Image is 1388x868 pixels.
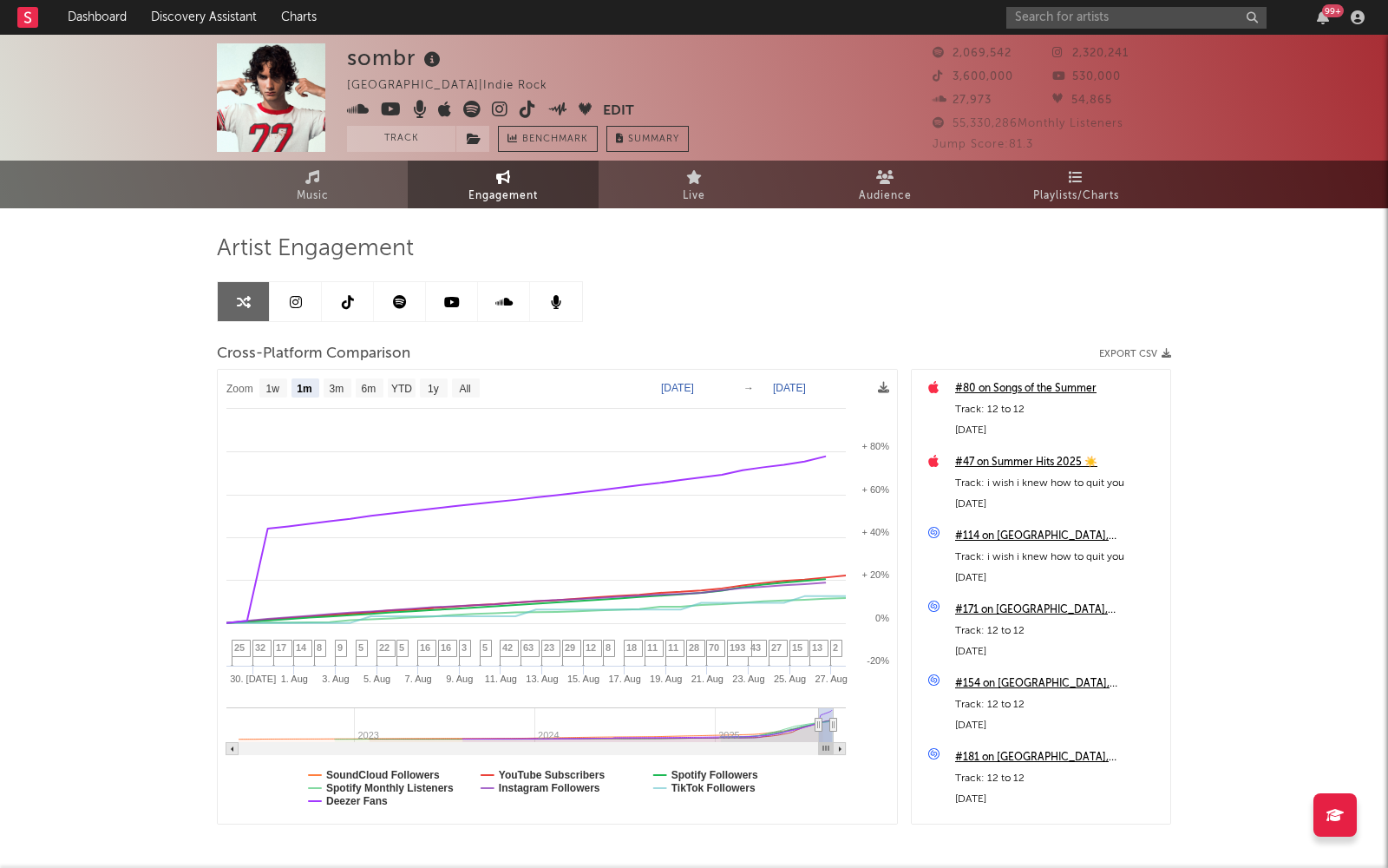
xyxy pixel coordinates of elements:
[750,642,761,653] span: 43
[482,642,488,653] span: 5
[955,600,1162,621] a: #171 on [GEOGRAPHIC_DATA], [GEOGRAPHIC_DATA]
[955,473,1162,494] div: Track: i wish i knew how to quit you
[399,642,404,653] span: 5
[955,494,1162,515] div: [DATE]
[217,344,410,365] span: Cross-Platform Comparison
[296,642,306,653] span: 14
[459,383,470,395] text: All
[347,43,445,72] div: sombr
[326,782,454,794] text: Spotify Monthly Listeners
[266,383,280,395] text: 1w
[1322,4,1344,17] div: 99 +
[671,769,758,781] text: Spotify Followers
[859,186,912,207] span: Audience
[933,139,1033,150] span: Jump Score: 81.3
[815,674,847,684] text: 27. Aug
[408,161,599,208] a: Engagement
[955,547,1162,568] div: Track: i wish i knew how to quit you
[933,118,1123,129] span: 55,330,286 Monthly Listeners
[867,655,889,666] text: -20%
[1052,71,1121,82] span: 530,000
[955,789,1162,810] div: [DATE]
[732,674,764,684] text: 23. Aug
[608,674,640,684] text: 17. Aug
[567,674,599,684] text: 15. Aug
[773,382,806,394] text: [DATE]
[462,642,467,653] span: 3
[526,674,558,684] text: 13. Aug
[955,399,1162,420] div: Track: 12 to 12
[628,135,679,144] span: Summary
[955,821,1162,842] a: #36 on [GEOGRAPHIC_DATA] Alternative Top 200
[862,527,890,537] text: + 40%
[499,769,606,781] text: YouTube Subscribers
[647,642,658,653] span: 11
[297,186,329,207] span: Music
[255,642,265,653] span: 32
[326,769,440,781] text: SoundCloud Followers
[862,484,890,495] text: + 60%
[485,674,517,684] text: 11. Aug
[297,383,311,395] text: 1m
[955,452,1162,473] a: #47 on Summer Hits 2025 ☀️
[955,674,1162,694] a: #154 on [GEOGRAPHIC_DATA], [GEOGRAPHIC_DATA]
[955,768,1162,789] div: Track: 12 to 12
[347,126,455,152] button: Track
[565,642,575,653] span: 29
[230,674,276,684] text: 30. [DATE]
[955,526,1162,547] a: #114 on [GEOGRAPHIC_DATA], [GEOGRAPHIC_DATA]
[955,747,1162,768] a: #181 on [GEOGRAPHIC_DATA], [US_STATE], [GEOGRAPHIC_DATA]
[774,674,806,684] text: 25. Aug
[626,642,637,653] span: 18
[499,782,600,794] text: Instagram Followers
[217,161,408,208] a: Music
[691,674,723,684] text: 21. Aug
[875,613,889,623] text: 0%
[522,129,588,150] span: Benchmark
[1052,95,1112,106] span: 54,865
[955,715,1162,736] div: [DATE]
[933,48,1012,59] span: 2,069,542
[980,161,1171,208] a: Playlists/Charts
[955,378,1162,399] a: #80 on Songs of the Summer
[833,642,838,653] span: 2
[363,674,390,684] text: 5. Aug
[862,441,890,451] text: + 80%
[606,642,611,653] span: 8
[668,642,678,653] span: 11
[1317,10,1329,24] button: 99+
[322,674,349,684] text: 3. Aug
[812,642,822,653] span: 13
[362,383,376,395] text: 6m
[586,642,596,653] span: 12
[226,383,253,395] text: Zoom
[955,420,1162,441] div: [DATE]
[502,642,513,653] span: 42
[391,383,412,395] text: YTD
[709,642,719,653] span: 70
[730,642,745,653] span: 193
[862,569,890,580] text: + 20%
[771,642,782,653] span: 27
[428,383,439,395] text: 1y
[689,642,699,653] span: 28
[337,642,343,653] span: 9
[1006,7,1267,29] input: Search for artists
[683,186,705,207] span: Live
[955,641,1162,662] div: [DATE]
[405,674,432,684] text: 7. Aug
[606,126,689,152] button: Summary
[1052,48,1129,59] span: 2,320,241
[650,674,682,684] text: 19. Aug
[441,642,451,653] span: 16
[599,161,789,208] a: Live
[789,161,980,208] a: Audience
[603,101,634,122] button: Edit
[326,795,388,807] text: Deezer Fans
